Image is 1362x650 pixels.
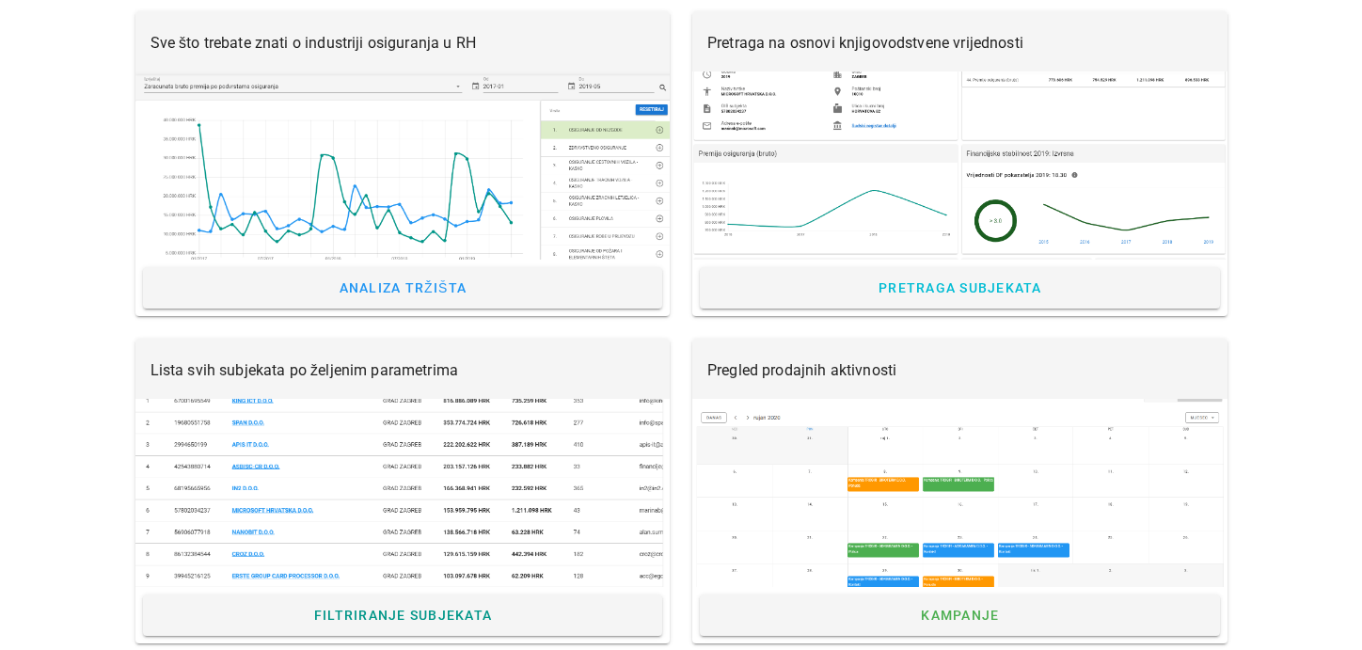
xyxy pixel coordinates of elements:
span: Filtriranje subjekata [313,608,493,623]
a: Kampanje [700,595,1220,636]
span: Pregled prodajnih aktivnosti [707,361,896,379]
span: Kampanje [920,608,999,623]
span: Lista svih subjekata po željenim parametrima [150,361,459,379]
span: Analiza tržišta [338,280,467,295]
span: Pretraga subjekata [878,280,1042,295]
a: Analiza tržišta [143,267,663,309]
span: Pretraga na osnovi knjigovodstvene vrijednosti [707,34,1023,52]
span: Sve što trebate znati o industriji osiguranja u RH [150,34,477,52]
a: Pretraga subjekata [700,267,1220,309]
a: Filtriranje subjekata [143,595,663,636]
